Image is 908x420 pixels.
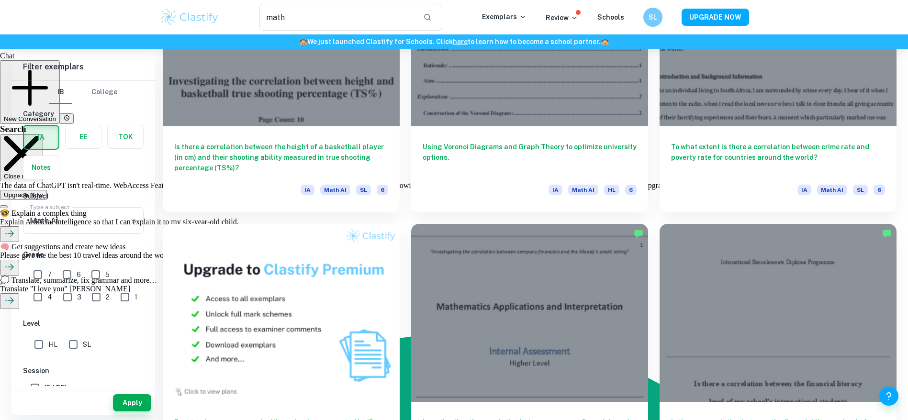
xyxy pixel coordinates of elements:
[4,115,56,122] span: New Conversation
[66,125,101,148] button: EE
[113,394,151,411] button: Apply
[377,185,388,195] span: 6
[77,292,81,302] span: 3
[604,185,619,195] span: HL
[549,185,562,195] span: IA
[853,185,868,195] span: SL
[546,12,578,23] p: Review
[23,249,144,260] h6: Grade
[817,185,847,195] span: Math AI
[30,203,69,211] label: Type a subject
[879,387,898,406] button: Help and Feedback
[259,4,416,31] input: Search for any exemplars...
[23,318,144,329] h6: Level
[23,109,144,119] h6: Category
[2,36,906,47] h6: We just launched Clastify for Schools. Click to learn how to become a school partner.
[11,54,155,80] h6: Filter exemplars
[423,142,637,173] h6: Using Voronoi Diagrams and Graph Theory to optimize university options.
[882,229,892,238] img: Marked
[106,292,110,302] span: 2
[320,185,350,195] span: Math AI
[47,269,52,280] span: 7
[643,8,662,27] button: SL
[453,38,468,45] a: here
[634,229,643,238] img: Marked
[127,214,140,227] button: Open
[49,81,72,104] button: IB
[49,81,117,104] div: Filter type choice
[174,142,388,173] h6: Is there a correlation between the height of a basketball player (in cm) and their shooting abili...
[23,156,59,179] button: Notes
[299,38,307,45] span: 🏫
[163,224,400,401] img: Thumbnail
[625,185,637,195] span: 6
[797,185,811,195] span: IA
[159,8,220,27] img: Clastify logo
[24,126,58,149] button: IA
[482,11,527,22] p: Exemplars
[568,185,598,195] span: Math AI
[356,185,371,195] span: SL
[108,125,143,148] button: TOK
[23,365,144,376] h6: Session
[647,12,658,22] h6: SL
[682,9,749,26] button: UPGRADE NOW
[105,269,110,280] span: 5
[671,142,885,173] h6: To what extent is there a correlation between crime rate and poverty rate for countries around th...
[4,173,39,180] span: Close modal
[91,81,117,104] button: College
[45,383,67,393] span: [DATE]
[601,38,609,45] span: 🏫
[597,13,624,21] a: Schools
[874,185,885,195] span: 6
[135,292,137,302] span: 1
[83,339,91,350] span: SL
[77,269,81,280] span: 6
[47,292,52,302] span: 4
[301,185,314,195] span: IA
[48,339,57,350] span: HL
[23,191,144,201] h6: Subject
